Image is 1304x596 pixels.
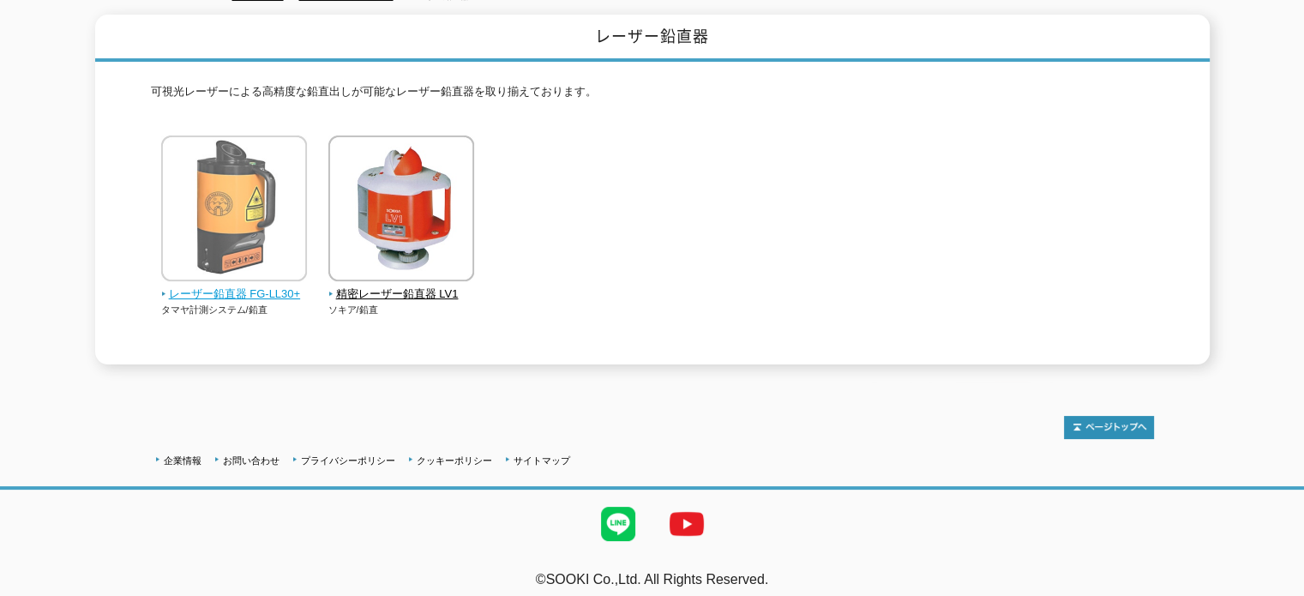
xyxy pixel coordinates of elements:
[328,135,474,286] img: 精密レーザー鉛直器 LV1
[328,269,475,304] a: 精密レーザー鉛直器 LV1
[95,15,1210,62] h1: レーザー鉛直器
[161,286,308,304] span: レーザー鉛直器 FG-LL30+
[301,455,395,466] a: プライバシーポリシー
[417,455,492,466] a: クッキーポリシー
[514,455,570,466] a: サイトマップ
[328,286,475,304] span: 精密レーザー鉛直器 LV1
[1064,416,1154,439] img: トップページへ
[584,490,652,558] img: LINE
[223,455,279,466] a: お問い合わせ
[161,135,307,286] img: レーザー鉛直器 FG-LL30+
[151,83,1154,110] p: 可視光レーザーによる高精度な鉛直出しが可能なレーザー鉛直器を取り揃えております。
[652,490,721,558] img: YouTube
[161,303,308,317] p: タマヤ計測システム/鉛直
[328,303,475,317] p: ソキア/鉛直
[164,455,201,466] a: 企業情報
[161,269,308,304] a: レーザー鉛直器 FG-LL30+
